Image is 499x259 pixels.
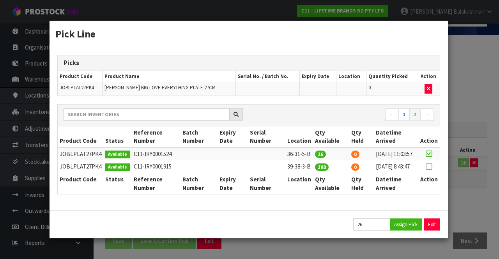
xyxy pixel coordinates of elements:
[315,151,326,158] span: 26
[104,84,216,91] span: [PERSON_NAME] BIG LOVE EVERYTHING PLATE 27CM
[366,71,417,82] th: Quantity Picked
[60,84,94,91] span: JOBLPLAT27PK4
[103,173,132,194] th: Status
[236,71,299,82] th: Serial No. / Batch No.
[102,71,236,82] th: Product Name
[313,173,350,194] th: Qty Available
[374,126,418,147] th: Datetime Arrived
[420,108,434,121] a: →
[315,163,329,171] span: 108
[58,126,103,147] th: Product Code
[255,108,434,122] nav: Page navigation
[418,126,440,147] th: Action
[180,173,218,194] th: Batch Number
[218,126,248,147] th: Expiry Date
[409,108,421,121] a: 2
[105,163,130,171] span: Available
[58,147,103,160] td: JOBLPLAT27PK4
[55,27,442,41] h3: Pick Line
[353,218,390,231] input: Quantity Picked
[313,126,350,147] th: Qty Available
[374,160,418,173] td: [DATE] 8:43:47
[103,126,132,147] th: Status
[132,173,180,194] th: Reference Number
[180,126,218,147] th: Batch Number
[299,71,336,82] th: Expiry Date
[390,218,422,231] button: Assign Pick
[351,163,359,171] span: 0
[218,173,248,194] th: Expiry Date
[368,84,371,91] span: 0
[374,147,418,160] td: [DATE] 11:03:57
[105,151,130,158] span: Available
[64,108,230,121] input: Search inventories
[385,108,399,121] a: ←
[285,126,313,147] th: Location
[417,71,440,82] th: Action
[248,173,285,194] th: Serial Number
[374,173,418,194] th: Datetime Arrived
[64,59,434,67] h3: Picks
[285,147,313,160] td: 36-31-5-B
[424,218,440,231] button: Exit
[248,126,285,147] th: Serial Number
[285,173,313,194] th: Location
[418,173,440,194] th: Action
[58,71,102,82] th: Product Code
[349,173,374,194] th: Qty Held
[285,160,313,173] td: 39-38-3-B
[132,147,180,160] td: C11-IRY0001524
[132,126,180,147] th: Reference Number
[398,108,410,121] a: 1
[349,126,374,147] th: Qty Held
[132,160,180,173] td: C11-IRY0001915
[336,71,366,82] th: Location
[58,173,103,194] th: Product Code
[58,160,103,173] td: JOBLPLAT27PK4
[351,151,359,158] span: 0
